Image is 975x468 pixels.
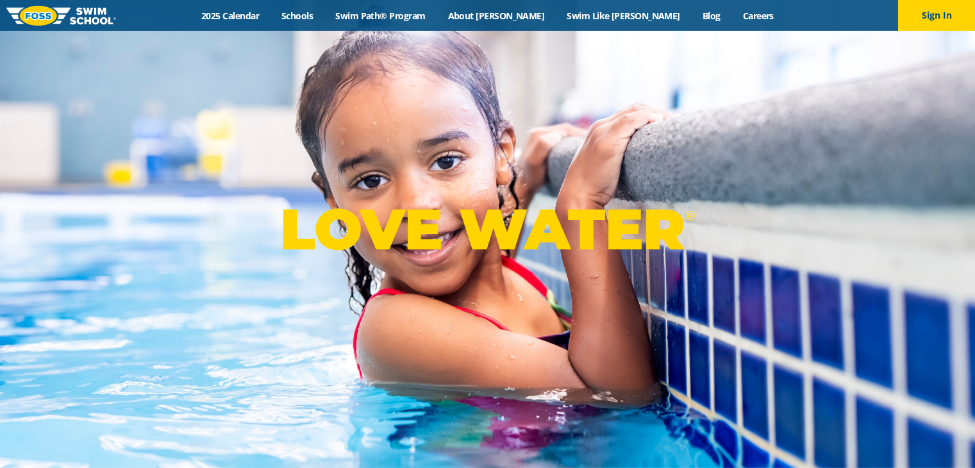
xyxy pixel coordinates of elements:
[556,10,692,22] a: Swim Like [PERSON_NAME]
[685,208,695,224] sup: ®
[691,10,731,22] a: Blog
[6,6,116,26] img: FOSS Swim School Logo
[190,10,271,22] a: 2025 Calendar
[324,10,437,22] a: Swim Path® Program
[437,10,556,22] a: About [PERSON_NAME]
[271,10,324,22] a: Schools
[731,10,785,22] a: Careers
[280,195,695,263] p: LOVE WATER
